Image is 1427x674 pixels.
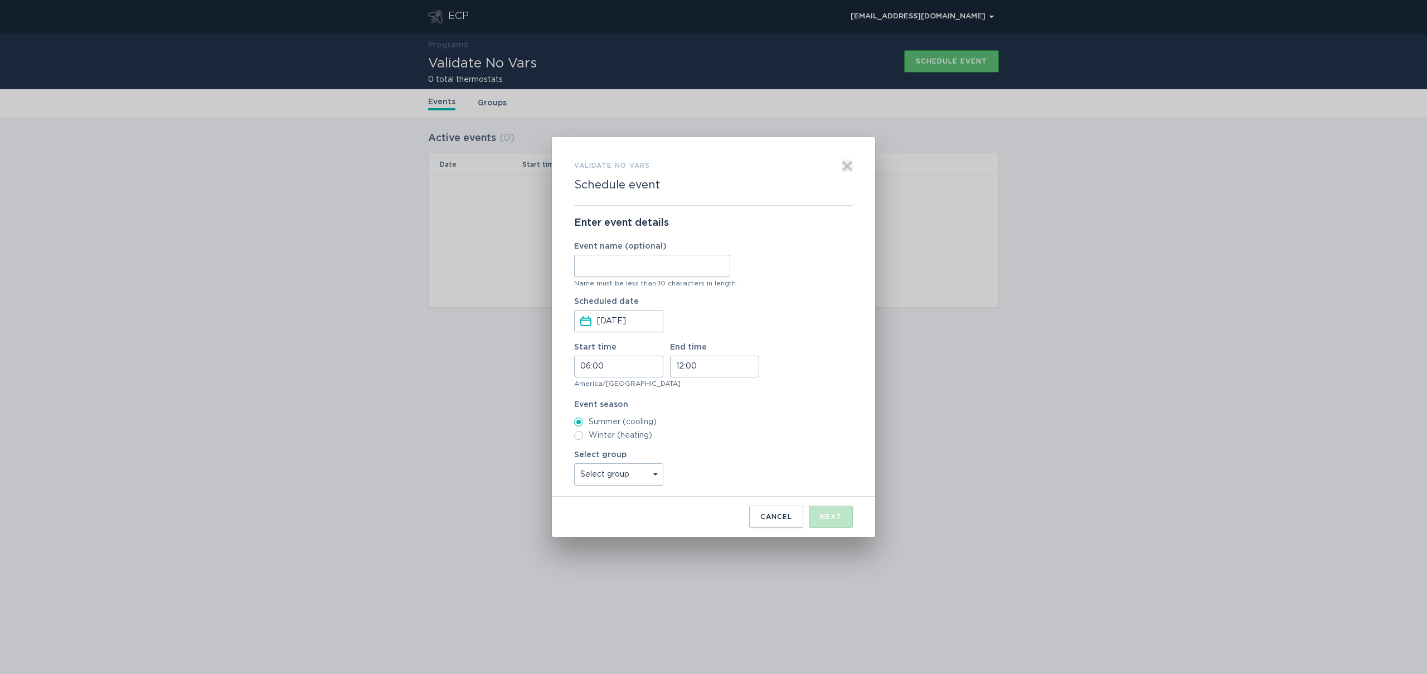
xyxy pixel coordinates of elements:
div: Form to create an event [552,137,875,537]
div: America/[GEOGRAPHIC_DATA] [574,380,853,387]
div: Cancel [760,513,792,520]
input: Winter (heating) [574,431,583,440]
input: Summer (cooling) [574,418,583,426]
button: Scheduled dateSelect a date [580,315,591,327]
label: Event season [574,401,853,409]
h2: Schedule event [574,178,660,192]
label: Winter (heating) [574,431,853,440]
label: Event name (optional) [574,243,730,250]
button: Exit [842,159,853,172]
div: Next [820,513,842,520]
label: Start time [574,343,663,377]
button: Next [809,506,853,528]
label: Select group [574,451,663,486]
label: Scheduled date [574,298,730,332]
input: End time [670,356,759,377]
input: Start time [574,356,663,377]
label: End time [670,343,759,377]
div: Name must be less than 10 characters in length. [574,280,853,287]
select: Select group [574,463,663,486]
h3: Validate No Vars [574,159,650,172]
button: Cancel [749,506,803,528]
label: Summer (cooling) [574,418,853,426]
p: Enter event details [574,217,853,229]
input: Event name (optional) [574,255,730,277]
input: Select a date [597,311,662,332]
